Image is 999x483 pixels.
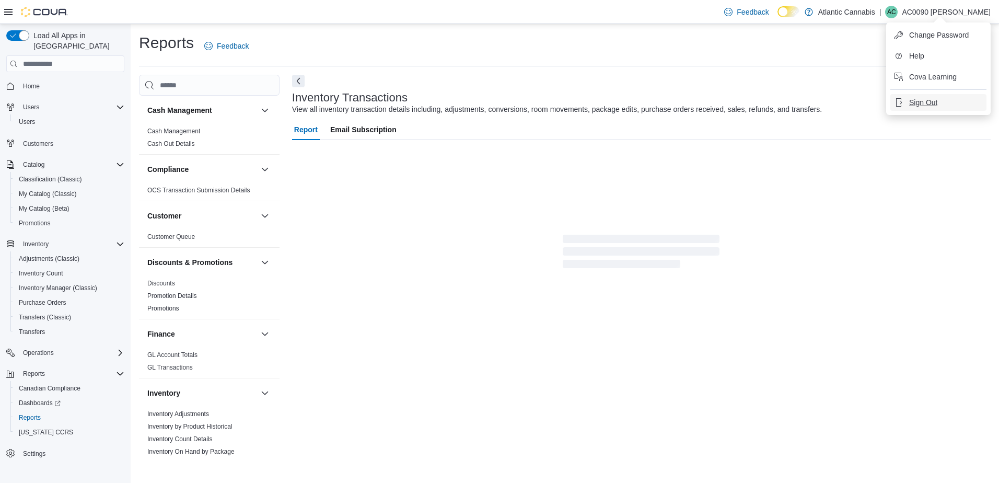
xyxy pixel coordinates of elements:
[147,211,257,221] button: Customer
[10,281,129,295] button: Inventory Manager (Classic)
[19,447,124,460] span: Settings
[147,292,197,300] span: Promotion Details
[15,217,124,229] span: Promotions
[15,411,45,424] a: Reports
[147,186,250,194] span: OCS Transaction Submission Details
[15,173,124,186] span: Classification (Classic)
[10,325,129,339] button: Transfers
[10,410,129,425] button: Reports
[15,217,55,229] a: Promotions
[147,279,175,287] span: Discounts
[10,266,129,281] button: Inventory Count
[19,219,51,227] span: Promotions
[15,311,75,324] a: Transfers (Classic)
[879,6,881,18] p: |
[147,187,250,194] a: OCS Transaction Submission Details
[909,72,957,82] span: Cova Learning
[890,68,986,85] button: Cova Learning
[15,296,71,309] a: Purchase Orders
[23,370,45,378] span: Reports
[15,426,124,439] span: Washington CCRS
[19,255,79,263] span: Adjustments (Classic)
[15,282,124,294] span: Inventory Manager (Classic)
[15,326,124,338] span: Transfers
[15,267,67,280] a: Inventory Count
[10,381,129,396] button: Canadian Compliance
[777,6,799,17] input: Dark Mode
[909,51,924,61] span: Help
[2,366,129,381] button: Reports
[200,36,253,56] a: Feedback
[10,201,129,216] button: My Catalog (Beta)
[147,211,181,221] h3: Customer
[292,75,305,87] button: Next
[19,175,82,183] span: Classification (Classic)
[23,160,44,169] span: Catalog
[909,30,969,40] span: Change Password
[19,79,124,93] span: Home
[15,173,86,186] a: Classification (Classic)
[292,91,408,104] h3: Inventory Transactions
[19,413,41,422] span: Reports
[10,425,129,440] button: [US_STATE] CCRS
[10,114,129,129] button: Users
[147,448,235,455] a: Inventory On Hand by Package
[19,158,49,171] button: Catalog
[15,188,124,200] span: My Catalog (Classic)
[259,104,271,117] button: Cash Management
[147,422,233,431] span: Inventory by Product Historical
[19,399,61,407] span: Dashboards
[139,349,280,378] div: Finance
[19,238,124,250] span: Inventory
[23,103,39,111] span: Users
[139,184,280,201] div: Compliance
[259,210,271,222] button: Customer
[19,101,43,113] button: Users
[23,82,40,90] span: Home
[147,105,212,116] h3: Cash Management
[147,280,175,287] a: Discounts
[29,30,124,51] span: Load All Apps in [GEOGRAPHIC_DATA]
[10,295,129,310] button: Purchase Orders
[10,251,129,266] button: Adjustments (Classic)
[15,282,101,294] a: Inventory Manager (Classic)
[147,351,198,359] span: GL Account Totals
[15,411,124,424] span: Reports
[19,204,69,213] span: My Catalog (Beta)
[15,382,124,395] span: Canadian Compliance
[10,216,129,231] button: Promotions
[15,116,124,128] span: Users
[890,48,986,64] button: Help
[294,119,318,140] span: Report
[15,426,77,439] a: [US_STATE] CCRS
[147,435,213,443] a: Inventory Count Details
[147,233,195,240] a: Customer Queue
[2,100,129,114] button: Users
[147,140,195,147] a: Cash Out Details
[10,187,129,201] button: My Catalog (Classic)
[902,6,991,18] p: AC0090 [PERSON_NAME]
[147,233,195,241] span: Customer Queue
[19,313,71,321] span: Transfers (Classic)
[259,387,271,399] button: Inventory
[139,277,280,319] div: Discounts & Promotions
[147,164,257,175] button: Compliance
[147,388,257,398] button: Inventory
[147,127,200,135] span: Cash Management
[15,202,74,215] a: My Catalog (Beta)
[147,304,179,313] span: Promotions
[15,267,124,280] span: Inventory Count
[147,329,175,339] h3: Finance
[147,105,257,116] button: Cash Management
[15,397,65,409] a: Dashboards
[19,328,45,336] span: Transfers
[19,238,53,250] button: Inventory
[23,240,49,248] span: Inventory
[147,305,179,312] a: Promotions
[147,257,257,268] button: Discounts & Promotions
[23,349,54,357] span: Operations
[147,447,235,456] span: Inventory On Hand by Package
[15,202,124,215] span: My Catalog (Beta)
[2,446,129,461] button: Settings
